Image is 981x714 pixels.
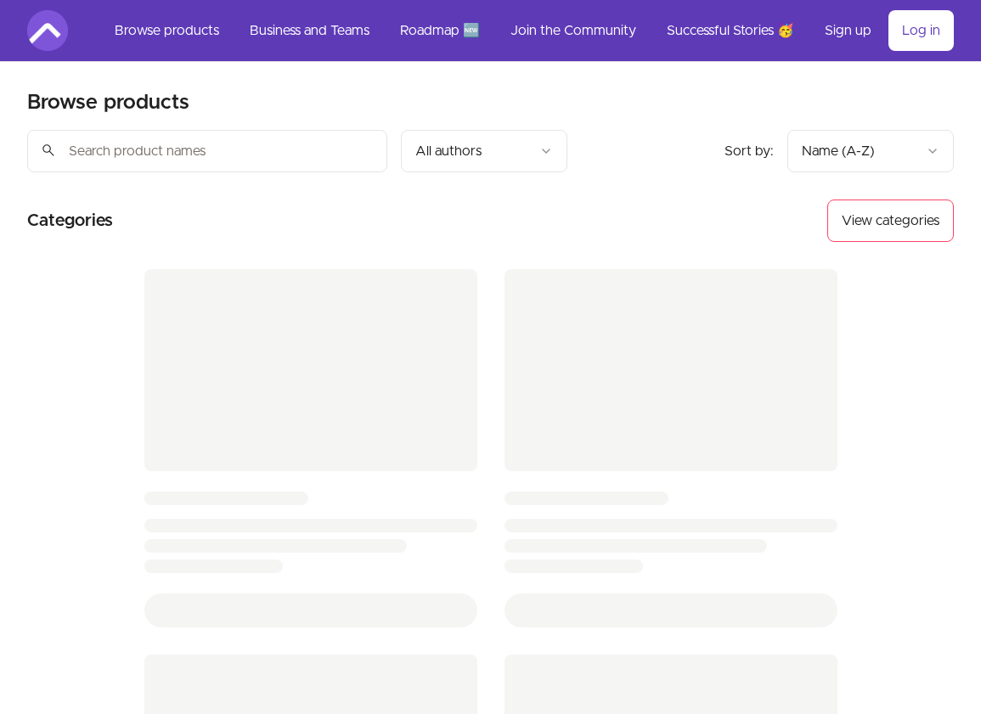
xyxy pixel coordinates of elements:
[653,10,808,51] a: Successful Stories 🥳
[787,130,954,172] button: Product sort options
[497,10,650,51] a: Join the Community
[236,10,383,51] a: Business and Teams
[724,144,774,158] span: Sort by:
[27,130,387,172] input: Search product names
[41,138,56,162] span: search
[386,10,493,51] a: Roadmap 🆕
[888,10,954,51] a: Log in
[401,130,567,172] button: Filter by author
[101,10,233,51] a: Browse products
[27,200,113,242] h2: Categories
[27,89,189,116] h1: Browse products
[101,10,954,51] nav: Main
[811,10,885,51] a: Sign up
[827,200,954,242] button: View categories
[27,10,68,51] img: Amigoscode logo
